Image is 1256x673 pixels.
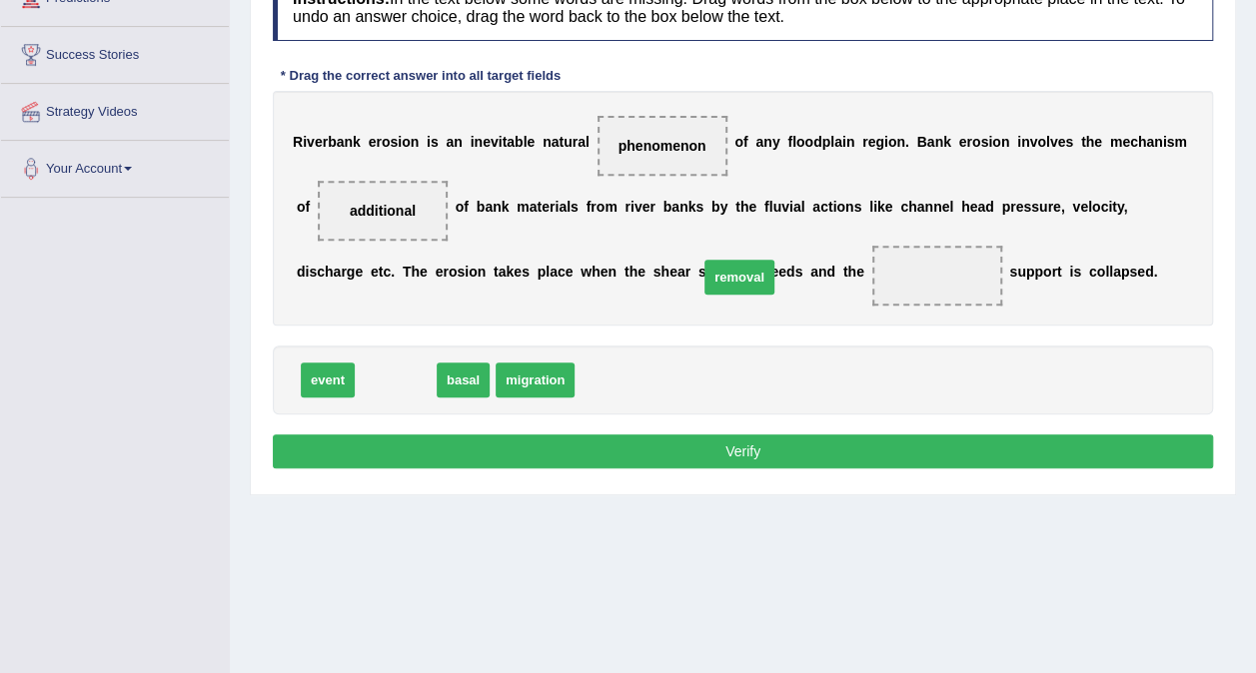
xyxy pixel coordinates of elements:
[924,199,933,215] b: n
[786,264,795,280] b: d
[390,134,398,150] b: s
[1154,134,1163,150] b: n
[1017,134,1021,150] b: i
[1110,134,1122,150] b: m
[542,199,550,215] b: e
[992,134,1001,150] b: o
[927,134,935,150] b: a
[770,264,778,280] b: e
[1138,134,1147,150] b: h
[822,134,831,150] b: p
[573,134,578,150] b: r
[411,264,420,280] b: h
[846,134,855,150] b: n
[772,134,780,150] b: y
[628,264,637,280] b: h
[454,134,463,150] b: n
[1021,134,1030,150] b: n
[943,134,951,150] b: k
[552,134,560,150] b: a
[297,199,306,215] b: o
[834,134,842,150] b: a
[303,134,307,150] b: i
[449,264,458,280] b: o
[934,134,943,150] b: n
[832,199,836,215] b: i
[471,134,475,150] b: i
[315,134,323,150] b: e
[885,199,893,215] b: e
[669,264,677,280] b: e
[558,264,566,280] b: c
[905,134,909,150] b: .
[474,134,483,150] b: n
[888,134,897,150] b: o
[1,84,229,134] a: Strategy Videos
[383,264,391,280] b: c
[1047,199,1052,215] b: r
[369,134,377,150] b: e
[1031,199,1039,215] b: s
[660,264,669,280] b: h
[1039,199,1048,215] b: u
[679,199,688,215] b: n
[847,264,856,280] b: h
[642,199,650,215] b: e
[496,362,575,397] span: migration
[601,264,609,280] b: e
[1094,134,1102,150] b: e
[608,264,617,280] b: n
[493,199,502,215] b: n
[1117,199,1124,215] b: y
[1029,134,1037,150] b: v
[917,199,925,215] b: a
[1043,264,1052,280] b: o
[1015,199,1023,215] b: e
[755,134,763,150] b: a
[382,134,391,150] b: o
[507,134,515,150] b: a
[1109,264,1113,280] b: l
[1121,264,1130,280] b: p
[1100,199,1108,215] b: c
[793,199,801,215] b: a
[457,264,465,280] b: s
[305,264,309,280] b: i
[764,199,769,215] b: f
[812,199,820,215] b: a
[1050,134,1058,150] b: v
[1057,264,1062,280] b: t
[1051,264,1056,280] b: r
[502,199,510,215] b: k
[325,264,334,280] b: h
[853,199,861,215] b: s
[538,264,547,280] b: p
[491,134,499,150] b: v
[1108,199,1112,215] b: i
[456,199,465,215] b: o
[530,199,538,215] b: a
[515,134,524,150] b: b
[630,199,634,215] b: i
[543,134,552,150] b: n
[567,199,571,215] b: l
[437,362,490,397] span: basal
[559,199,567,215] b: a
[804,134,813,150] b: o
[1146,134,1154,150] b: a
[685,264,690,280] b: r
[1081,134,1086,150] b: t
[1046,134,1050,150] b: l
[671,199,679,215] b: a
[477,199,486,215] b: b
[896,134,905,150] b: n
[933,199,942,215] b: n
[341,264,346,280] b: r
[826,264,835,280] b: d
[355,264,363,280] b: e
[836,199,845,215] b: o
[379,264,384,280] b: t
[794,264,802,280] b: s
[1065,134,1073,150] b: s
[734,134,743,150] b: o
